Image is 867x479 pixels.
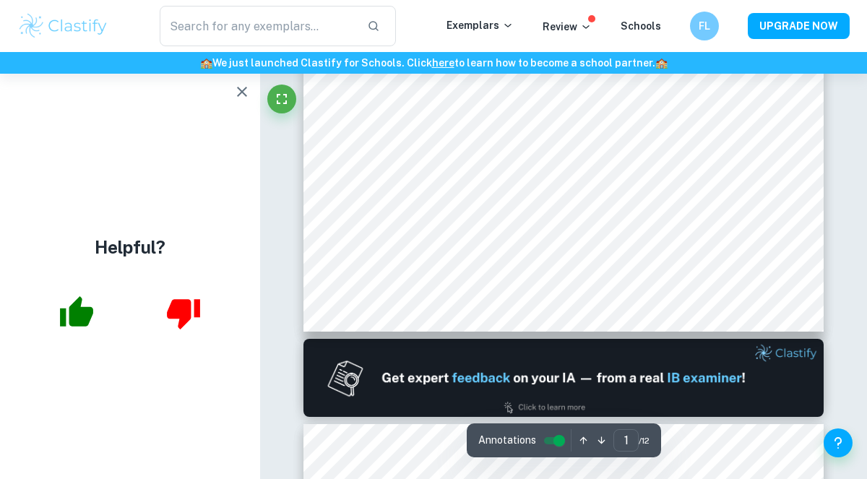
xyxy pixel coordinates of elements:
span: 🏫 [655,57,668,69]
h6: FL [696,18,713,34]
img: Ad [303,339,824,417]
span: Annotations [478,433,536,448]
input: Search for any exemplars... [160,6,355,46]
a: here [432,57,454,69]
span: 🏫 [200,57,212,69]
button: UPGRADE NOW [748,13,850,39]
p: Exemplars [447,17,514,33]
p: Review [543,19,592,35]
h6: We just launched Clastify for Schools. Click to learn how to become a school partner. [3,55,864,71]
button: FL [690,12,719,40]
h4: Helpful? [95,234,165,260]
span: / 12 [639,434,650,447]
button: Fullscreen [267,85,296,113]
button: Help and Feedback [824,428,853,457]
img: Clastify logo [17,12,109,40]
a: Schools [621,20,661,32]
